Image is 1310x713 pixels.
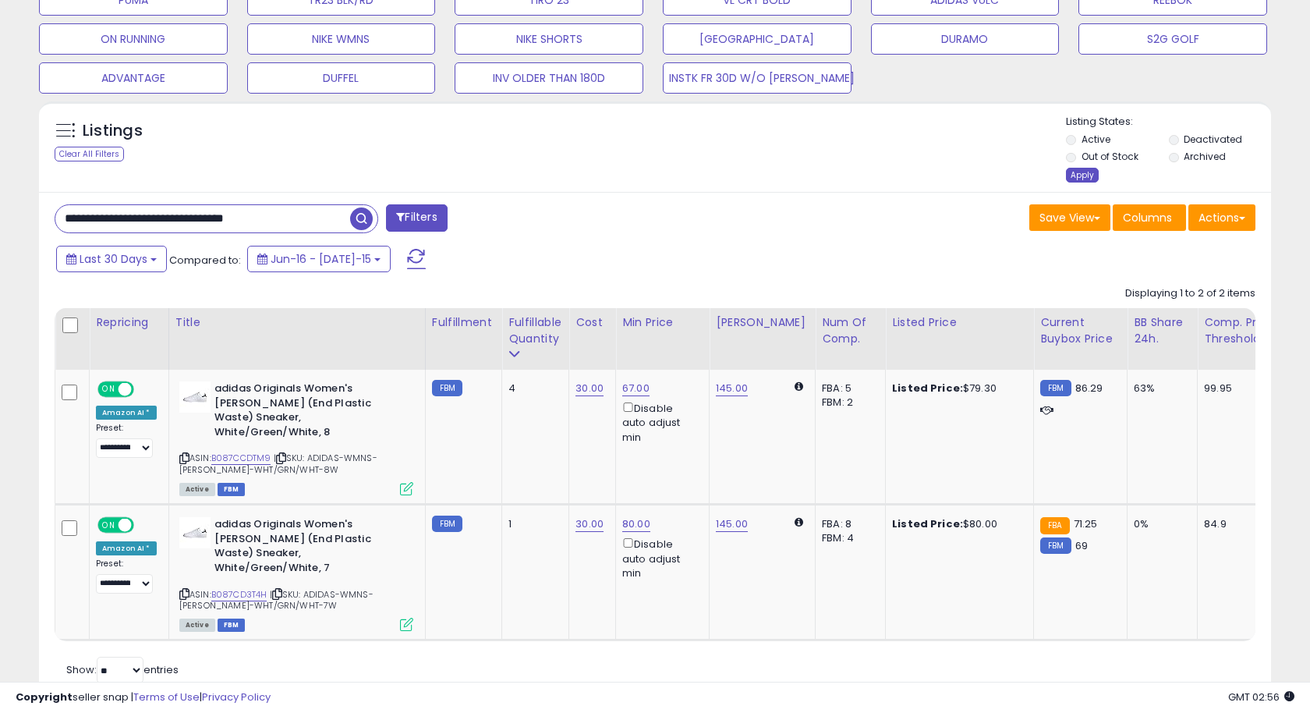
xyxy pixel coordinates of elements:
span: ON [99,519,119,532]
b: adidas Originals Women's [PERSON_NAME] (End Plastic Waste) Sneaker, White/Green/White, 7 [214,517,404,579]
div: Amazon AI * [96,541,157,555]
img: 31uMss-CJHS._SL40_.jpg [179,381,211,413]
label: Deactivated [1184,133,1242,146]
div: Preset: [96,423,157,458]
a: B087CCDTM9 [211,452,271,465]
a: 80.00 [622,516,650,532]
small: FBM [432,380,462,396]
button: DUFFEL [247,62,436,94]
div: seller snap | | [16,690,271,705]
div: BB Share 24h. [1134,314,1191,347]
label: Active [1082,133,1110,146]
a: Privacy Policy [202,690,271,704]
div: FBA: 5 [822,381,873,396]
button: [GEOGRAPHIC_DATA] [663,23,851,55]
div: 0% [1134,517,1185,531]
button: Columns [1113,204,1186,231]
span: 2025-08-18 02:56 GMT [1228,690,1294,704]
div: Cost [575,314,609,331]
label: Out of Stock [1082,150,1138,163]
button: DURAMO [871,23,1060,55]
small: FBM [1040,537,1071,554]
span: FBM [218,619,246,632]
div: 4 [508,381,557,396]
p: Listing States: [1066,115,1270,129]
a: 30.00 [575,381,604,396]
button: INSTK FR 30D W/O [PERSON_NAME] [663,62,851,94]
span: Show: entries [66,662,179,677]
span: OFF [132,519,157,532]
span: Columns [1123,210,1172,225]
span: ON [99,383,119,396]
img: 31uMss-CJHS._SL40_.jpg [179,517,211,548]
div: ASIN: [179,381,413,494]
a: Terms of Use [133,690,200,704]
div: FBM: 2 [822,396,873,410]
div: Disable auto adjust min [622,535,697,580]
div: 84.9 [1204,517,1279,531]
span: Compared to: [169,253,241,268]
div: Min Price [622,314,703,331]
div: 63% [1134,381,1185,396]
button: INV OLDER THAN 180D [455,62,643,94]
div: Disable auto adjust min [622,399,697,445]
div: 1 [508,517,557,531]
a: 30.00 [575,516,604,532]
div: FBM: 4 [822,531,873,545]
div: Preset: [96,559,157,594]
a: 145.00 [716,516,748,532]
small: FBM [432,516,462,532]
button: ADVANTAGE [39,62,228,94]
button: Last 30 Days [56,246,167,272]
span: Jun-16 - [DATE]-15 [271,251,371,267]
div: Listed Price [892,314,1027,331]
a: 145.00 [716,381,748,396]
div: Clear All Filters [55,147,124,161]
div: Apply [1066,168,1099,183]
h5: Listings [83,120,143,142]
div: Fulfillment [432,314,495,331]
a: B087CD3T4H [211,588,267,601]
div: Displaying 1 to 2 of 2 items [1125,286,1255,301]
span: 69 [1075,538,1088,553]
button: Actions [1188,204,1255,231]
b: adidas Originals Women's [PERSON_NAME] (End Plastic Waste) Sneaker, White/Green/White, 8 [214,381,404,443]
small: FBA [1040,517,1069,534]
div: Comp. Price Threshold [1204,314,1284,347]
div: Amazon AI * [96,406,157,420]
div: Fulfillable Quantity [508,314,562,347]
b: Listed Price: [892,516,963,531]
button: NIKE SHORTS [455,23,643,55]
button: S2G GOLF [1078,23,1267,55]
button: Filters [386,204,447,232]
span: | SKU: ADIDAS-WMNS-[PERSON_NAME]-WHT/GRN/WHT-8W [179,452,377,475]
span: Last 30 Days [80,251,147,267]
div: Current Buybox Price [1040,314,1121,347]
button: Jun-16 - [DATE]-15 [247,246,391,272]
div: $80.00 [892,517,1021,531]
button: Save View [1029,204,1110,231]
strong: Copyright [16,690,73,704]
div: 99.95 [1204,381,1279,396]
label: Archived [1184,150,1226,163]
div: $79.30 [892,381,1021,396]
span: 71.25 [1074,516,1098,531]
div: Repricing [96,314,162,331]
span: 86.29 [1075,381,1103,396]
span: FBM [218,483,246,496]
span: All listings currently available for purchase on Amazon [179,619,215,632]
a: 67.00 [622,381,650,396]
span: All listings currently available for purchase on Amazon [179,483,215,496]
b: Listed Price: [892,381,963,396]
span: | SKU: ADIDAS-WMNS-[PERSON_NAME]-WHT/GRN/WHT-7W [179,588,374,612]
div: [PERSON_NAME] [716,314,809,331]
div: Title [175,314,419,331]
button: NIKE WMNS [247,23,436,55]
button: ON RUNNING [39,23,228,55]
div: Num of Comp. [822,314,879,347]
div: FBA: 8 [822,517,873,531]
small: FBM [1040,380,1071,396]
span: OFF [132,383,157,396]
div: ASIN: [179,517,413,630]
